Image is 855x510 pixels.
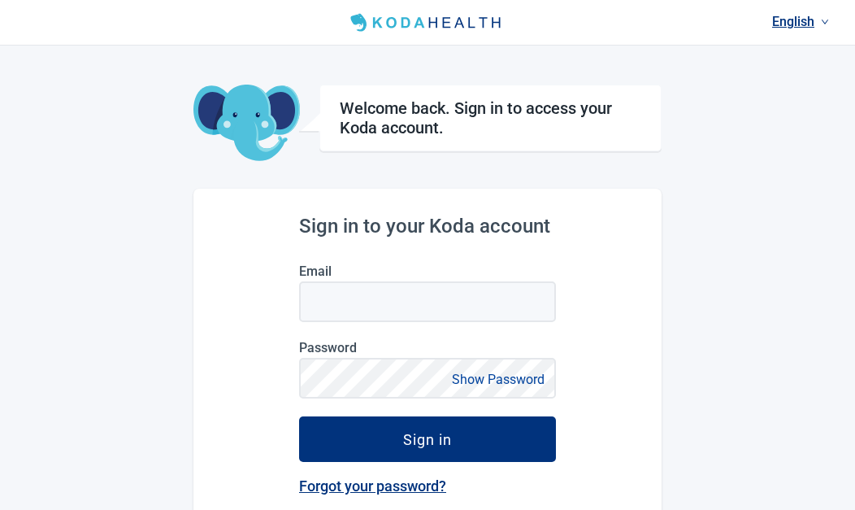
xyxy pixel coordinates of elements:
[344,10,511,36] img: Koda Health
[299,215,556,238] h2: Sign in to your Koda account
[766,8,835,35] a: Current language: English
[299,416,556,462] button: Sign in
[299,477,446,495] a: Forgot your password?
[299,340,556,355] label: Password
[447,368,549,390] button: Show Password
[821,18,829,26] span: down
[193,85,300,163] img: Koda Elephant
[299,264,556,279] label: Email
[340,98,641,137] h1: Welcome back. Sign in to access your Koda account.
[403,431,452,447] div: Sign in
